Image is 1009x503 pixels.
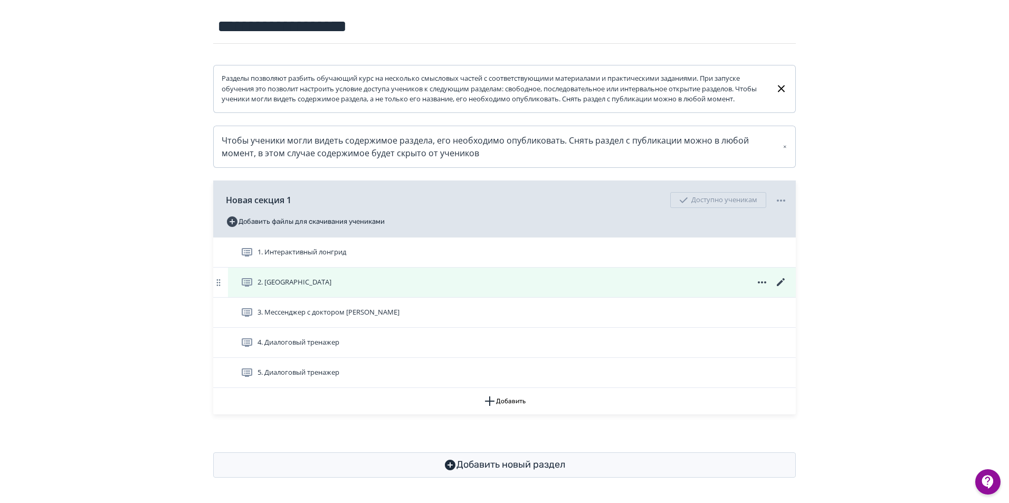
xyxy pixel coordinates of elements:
span: 4. Диалоговый тренажер [258,337,339,348]
div: Разделы позволяют разбить обучающий курс на несколько смысловых частей с соответствующими материа... [222,73,767,105]
div: 5. Диалоговый тренажер [213,358,796,388]
span: 5. Диалоговый тренажер [258,367,339,378]
span: 3. Мессенджер с доктором Зло [258,307,399,318]
div: 1. Интерактивный лонгрид [213,238,796,268]
div: 2. [GEOGRAPHIC_DATA] [213,268,796,298]
div: 4. Диалоговый тренажер [213,328,796,358]
div: 3. Мессенджер с доктором [PERSON_NAME] [213,298,796,328]
button: Добавить файлы для скачивания учениками [226,213,385,230]
div: Доступно ученикам [670,192,766,208]
span: 1. Интерактивный лонгрид [258,247,346,258]
button: Добавить новый раздел [213,452,796,478]
div: Чтобы ученики могли видеть содержимое раздела, его необходимо опубликовать. Снять раздел с публик... [222,134,787,159]
button: Добавить [213,388,796,414]
span: 2. Лонг-лонг Айленд [258,277,331,288]
span: Новая секция 1 [226,194,291,206]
